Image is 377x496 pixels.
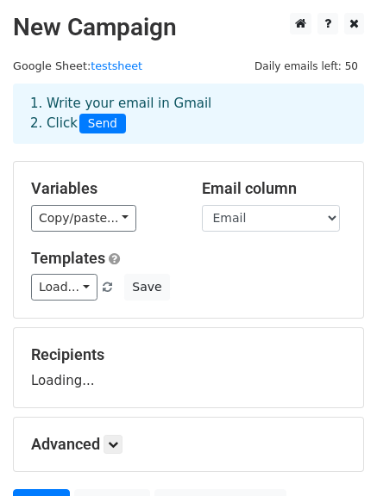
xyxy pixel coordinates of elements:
div: 1. Write your email in Gmail 2. Click [17,94,360,133]
a: Copy/paste... [31,205,136,232]
h2: New Campaign [13,13,364,42]
small: Google Sheet: [13,59,142,72]
h5: Variables [31,179,176,198]
span: Send [79,114,126,134]
button: Save [124,274,169,301]
h5: Advanced [31,435,346,454]
h5: Email column [202,179,347,198]
a: Templates [31,249,105,267]
span: Daily emails left: 50 [248,57,364,76]
a: Daily emails left: 50 [248,59,364,72]
a: testsheet [91,59,142,72]
h5: Recipients [31,345,346,364]
a: Load... [31,274,97,301]
div: Loading... [31,345,346,390]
